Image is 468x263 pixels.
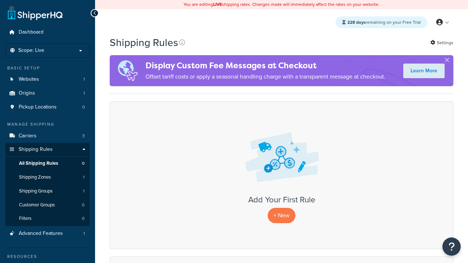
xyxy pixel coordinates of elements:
li: Shipping Groups [5,184,90,198]
div: remaining on your Free Trial [336,16,427,28]
span: Pickup Locations [19,104,57,110]
div: Manage Shipping [5,121,90,127]
span: Shipping Groups [19,188,53,194]
span: Scope: Live [18,47,44,54]
h3: Add Your First Rule [117,195,446,204]
span: 0 [82,104,85,110]
span: 0 [82,202,84,208]
span: Websites [19,76,39,83]
li: Shipping Rules [5,143,90,226]
span: Dashboard [19,29,44,35]
h4: Display Custom Fee Messages at Checkout [146,60,385,72]
span: Carriers [19,133,37,139]
p: + New [268,208,295,223]
button: Open Resource Center [442,237,461,256]
div: Basic Setup [5,65,90,71]
span: 1 [83,90,85,96]
span: Origins [19,90,35,96]
a: Shipping Rules [5,143,90,156]
span: Shipping Rules [19,146,53,153]
a: Dashboard [5,26,90,39]
a: Websites 1 [5,73,90,86]
a: Carriers 3 [5,129,90,143]
p: Offset tariff costs or apply a seasonal handling charge with a transparent message at checkout. [146,72,385,82]
a: Origins 1 [5,87,90,100]
li: Customer Groups [5,198,90,212]
a: Shipping Groups 1 [5,184,90,198]
span: Customer Groups [19,202,55,208]
a: Settings [430,38,453,48]
li: All Shipping Rules [5,157,90,170]
h1: Shipping Rules [110,35,178,50]
li: Websites [5,73,90,86]
span: Filters [19,216,31,222]
strong: 228 days [347,19,366,26]
li: Pickup Locations [5,100,90,114]
b: LIVE [213,1,222,8]
span: Shipping Zones [19,174,51,180]
span: All Shipping Rules [19,160,58,167]
li: Shipping Zones [5,171,90,184]
li: Origins [5,87,90,100]
li: Carriers [5,129,90,143]
a: Pickup Locations 0 [5,100,90,114]
span: 1 [83,76,85,83]
a: Shipping Zones 1 [5,171,90,184]
span: 1 [83,174,84,180]
li: Filters [5,212,90,225]
span: Advanced Features [19,230,63,237]
span: 3 [82,133,85,139]
a: ShipperHQ Home [8,5,63,20]
a: All Shipping Rules 0 [5,157,90,170]
span: 1 [83,188,84,194]
img: duties-banner-06bc72dcb5fe05cb3f9472aba00be2ae8eb53ab6f0d8bb03d382ba314ac3c341.png [110,55,146,86]
span: 0 [82,216,84,222]
div: Resources [5,254,90,260]
span: 0 [82,160,84,167]
li: Advanced Features [5,227,90,240]
a: Advanced Features 1 [5,227,90,240]
a: Filters 0 [5,212,90,225]
span: 1 [83,230,85,237]
a: Learn More [403,64,445,78]
a: Customer Groups 0 [5,198,90,212]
